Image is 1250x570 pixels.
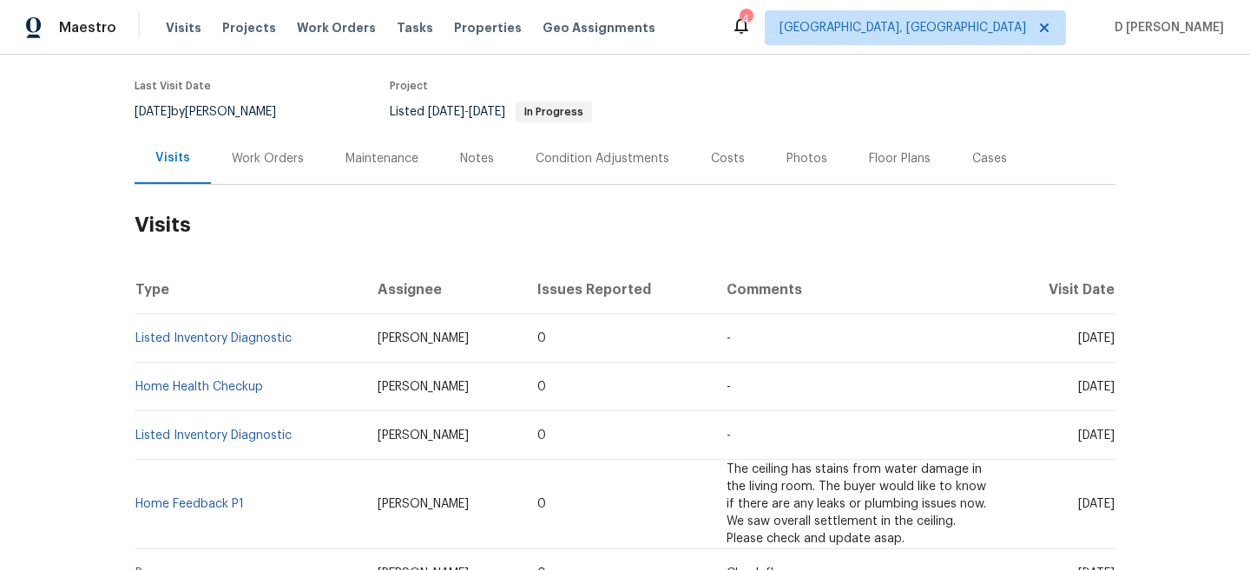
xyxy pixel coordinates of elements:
div: Notes [460,150,494,167]
span: Project [390,81,428,91]
span: 0 [537,429,546,442]
span: 0 [537,332,546,344]
div: Visits [155,149,190,167]
span: [DATE] [135,106,171,118]
span: 0 [537,498,546,510]
th: Visit Date [1007,265,1115,314]
span: [DATE] [1078,332,1115,344]
span: D [PERSON_NAME] [1108,19,1224,36]
span: Properties [454,19,522,36]
span: Work Orders [297,19,376,36]
div: Costs [711,150,745,167]
div: Photos [786,150,827,167]
span: - [428,106,505,118]
span: [DATE] [1078,381,1115,393]
a: Home Health Checkup [135,381,263,393]
a: Home Feedback P1 [135,498,244,510]
div: Condition Adjustments [536,150,669,167]
span: Tasks [397,22,433,34]
div: Cases [972,150,1007,167]
a: Listed Inventory Diagnostic [135,429,292,442]
div: Work Orders [232,150,304,167]
span: - [727,381,731,393]
span: [PERSON_NAME] [378,332,469,344]
span: 0 [537,381,546,393]
span: Maestro [59,19,116,36]
span: [DATE] [469,106,505,118]
div: Maintenance [345,150,418,167]
span: [DATE] [1078,498,1115,510]
span: Visits [166,19,201,36]
span: [GEOGRAPHIC_DATA], [GEOGRAPHIC_DATA] [780,19,1026,36]
th: Comments [713,265,1007,314]
th: Issues Reported [523,265,714,314]
a: Listed Inventory Diagnostic [135,332,292,344]
div: Floor Plans [869,150,931,167]
span: [PERSON_NAME] [378,381,469,393]
span: [DATE] [1078,429,1115,442]
span: The ceiling has stains from water damage in the living room. The buyer would like to know if ther... [727,463,986,545]
th: Type [135,265,364,314]
h2: Visits [135,185,1115,265]
span: [PERSON_NAME] [378,429,469,442]
th: Assignee [364,265,523,314]
span: [DATE] [428,106,464,118]
span: Geo Assignments [543,19,655,36]
span: Listed [390,106,592,118]
span: - [727,332,731,344]
div: 4 [740,10,752,28]
span: - [727,429,731,442]
span: [PERSON_NAME] [378,498,469,510]
span: In Progress [517,107,590,117]
span: Projects [222,19,276,36]
div: by [PERSON_NAME] [135,102,297,122]
span: Last Visit Date [135,81,211,91]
